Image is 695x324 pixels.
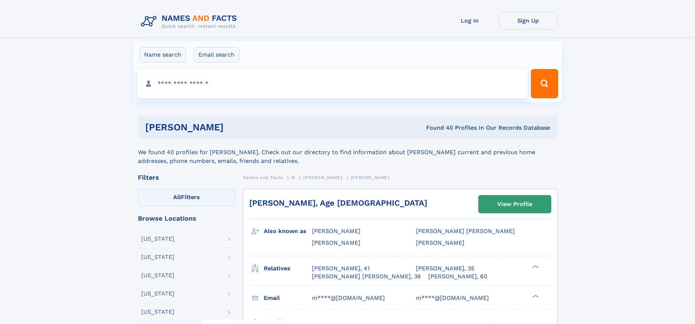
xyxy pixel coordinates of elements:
[145,123,325,132] h1: [PERSON_NAME]
[530,294,539,298] div: ❯
[141,254,174,260] div: [US_STATE]
[291,173,295,182] a: M
[141,291,174,297] div: [US_STATE]
[312,228,360,235] span: [PERSON_NAME]
[531,69,558,98] button: Search Button
[243,173,283,182] a: Names and Facts
[416,239,464,246] span: [PERSON_NAME]
[291,175,295,180] span: M
[303,175,342,180] span: [PERSON_NAME]
[530,264,539,269] div: ❯
[416,264,474,272] a: [PERSON_NAME], 35
[138,139,557,165] div: We found 40 profiles for [PERSON_NAME]. Check out our directory to find information about [PERSON...
[249,198,427,207] a: [PERSON_NAME], Age [DEMOGRAPHIC_DATA]
[428,272,487,281] a: [PERSON_NAME], 60
[264,262,312,275] h3: Relatives
[312,239,360,246] span: [PERSON_NAME]
[264,292,312,304] h3: Email
[303,173,342,182] a: [PERSON_NAME]
[416,228,515,235] span: [PERSON_NAME] [PERSON_NAME]
[194,47,239,62] label: Email search
[312,264,370,272] a: [PERSON_NAME], 41
[479,195,551,213] a: View Profile
[141,309,174,315] div: [US_STATE]
[173,194,181,201] span: All
[499,12,557,30] a: Sign Up
[138,12,243,31] img: Logo Names and Facts
[141,272,174,278] div: [US_STATE]
[441,12,499,30] a: Log In
[138,174,236,181] div: Filters
[325,124,550,132] div: Found 40 Profiles In Our Records Database
[351,175,390,180] span: [PERSON_NAME]
[138,189,236,206] label: Filters
[138,215,236,222] div: Browse Locations
[312,272,421,281] a: [PERSON_NAME] [PERSON_NAME], 36
[141,236,174,242] div: [US_STATE]
[139,47,186,62] label: Name search
[137,69,528,98] input: search input
[264,225,312,237] h3: Also known as
[497,196,532,213] div: View Profile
